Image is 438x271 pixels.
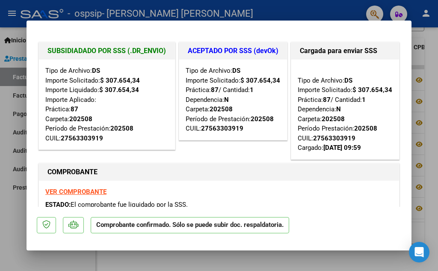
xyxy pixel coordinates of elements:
div: Tipo de Archivo: Importe Solicitado: Práctica: / Cantidad: Dependencia: Carpeta: Período Prestaci... [298,66,393,153]
strong: 202508 [251,115,274,123]
strong: DS [232,67,240,74]
span: ESTADO: [45,201,71,208]
div: 27563303919 [201,124,243,134]
strong: 202508 [210,105,233,113]
strong: $ 307.654,34 [99,86,139,94]
strong: DS [92,67,100,74]
h1: SUBSIDIADADO POR SSS (.DR_ENVIO) [47,46,166,56]
div: 27563303919 [313,134,355,143]
strong: 202508 [354,125,377,132]
strong: $ 307.654,34 [352,86,392,94]
strong: 1 [250,86,254,94]
div: Tipo de Archivo: Importe Solicitado: Práctica: / Cantidad: Dependencia: Carpeta: Período de Prest... [186,66,281,134]
div: 27563303919 [61,134,103,143]
strong: N [224,96,229,104]
strong: [DATE] 09:59 [323,144,361,152]
strong: 202508 [322,115,345,123]
div: Tipo de Archivo: Importe Solicitado: Importe Liquidado: Importe Aplicado: Práctica: Carpeta: Perí... [45,66,169,143]
strong: DS [344,77,352,84]
strong: 87 [211,86,219,94]
strong: $ 307.654,34 [100,77,140,84]
h1: Cargada para enviar SSS [300,46,391,56]
span: El comprobante fue liquidado por la SSS. [71,201,188,208]
strong: N [336,105,341,113]
strong: 1 [362,96,366,104]
strong: 202508 [69,115,92,123]
p: Comprobante confirmado. Sólo se puede subir doc. respaldatoria. [91,217,289,234]
strong: 87 [71,105,78,113]
strong: $ 307.654,34 [240,77,280,84]
strong: 87 [323,96,331,104]
a: VER COMPROBANTE [45,188,107,196]
h1: ACEPTADO POR SSS (devOk) [188,46,279,56]
div: Open Intercom Messenger [409,242,429,262]
strong: 202508 [110,125,133,132]
strong: COMPROBANTE [47,168,98,176]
